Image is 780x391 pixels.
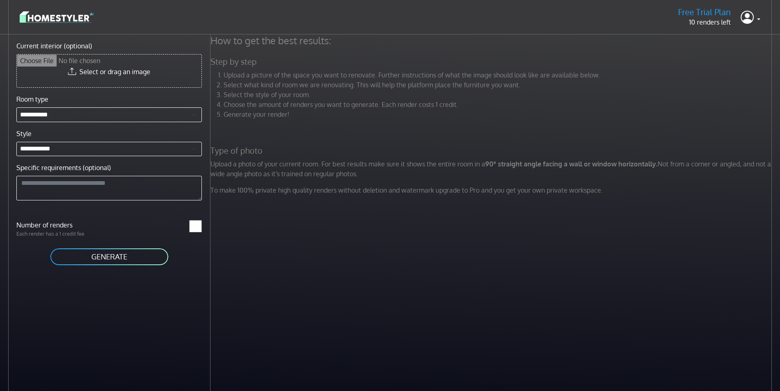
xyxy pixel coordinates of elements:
p: To make 100% private high quality renders without deletion and watermark upgrade to Pro and you g... [206,185,779,195]
h4: How to get the best results: [206,34,779,47]
h5: Step by step [206,57,779,67]
label: Style [16,129,32,139]
p: Each render has a 1 credit fee [11,230,109,238]
strong: 90° straight angle facing a wall or window horizontally. [485,160,658,168]
li: Select the style of your room. [224,90,774,100]
li: Choose the amount of renders you want to generate. Each render costs 1 credit. [224,100,774,109]
img: logo-3de290ba35641baa71223ecac5eacb59cb85b4c7fdf211dc9aaecaaee71ea2f8.svg [20,10,93,24]
label: Room type [16,94,48,104]
p: 10 renders left [678,17,731,27]
h5: Type of photo [206,145,779,156]
label: Number of renders [11,220,109,230]
li: Generate your render! [224,109,774,119]
h5: Free Trial Plan [678,7,731,17]
label: Specific requirements (optional) [16,163,111,173]
li: Upload a picture of the space you want to renovate. Further instructions of what the image should... [224,70,774,80]
p: Upload a photo of your current room. For best results make sure it shows the entire room in a Not... [206,159,779,179]
button: GENERATE [50,248,169,266]
li: Select what kind of room we are renovating. This will help the platform place the furniture you w... [224,80,774,90]
label: Current interior (optional) [16,41,92,51]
